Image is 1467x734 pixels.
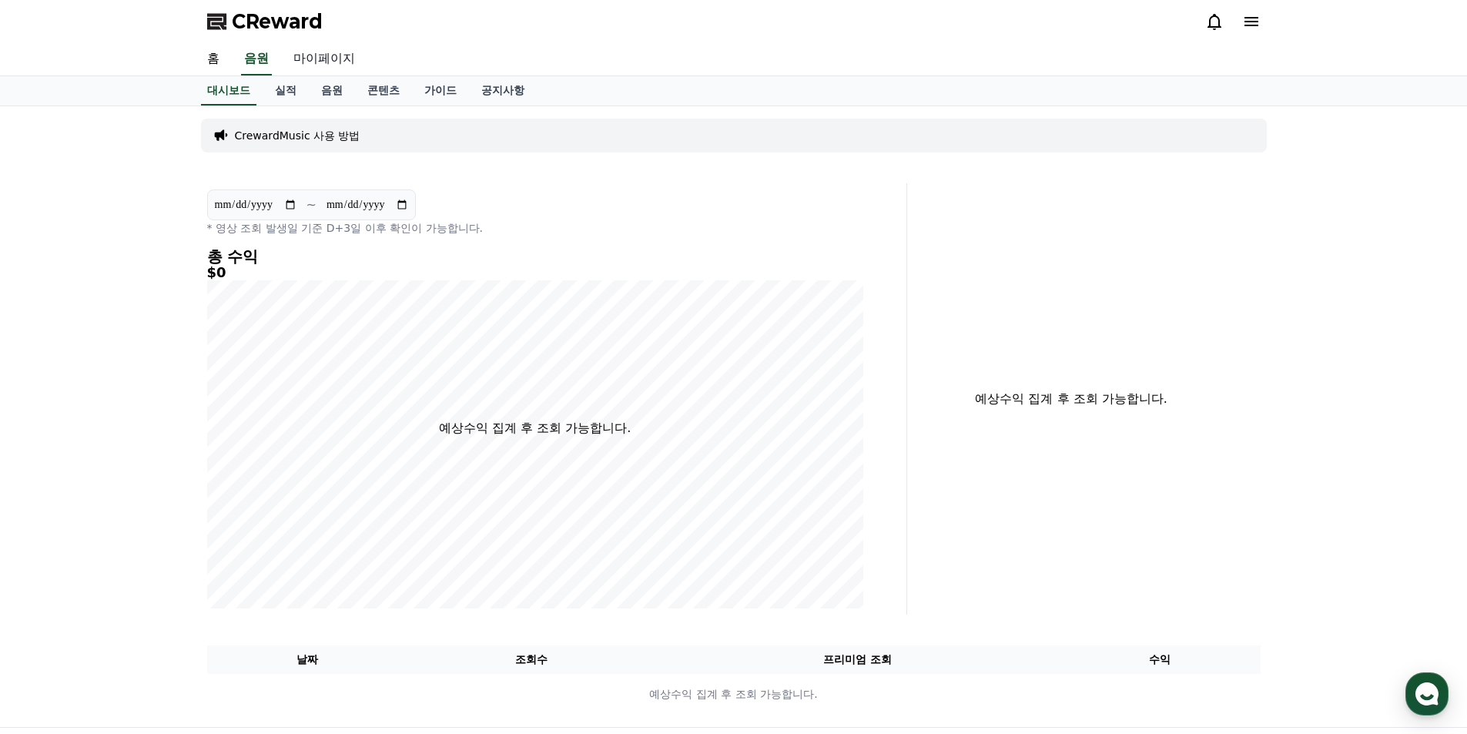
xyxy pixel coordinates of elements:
[208,686,1260,702] p: 예상수익 집계 후 조회 가능합니다.
[309,76,355,106] a: 음원
[199,488,296,527] a: 설정
[201,76,256,106] a: 대시보드
[306,196,317,214] p: ~
[207,645,408,674] th: 날짜
[241,43,272,75] a: 음원
[407,645,655,674] th: 조회수
[263,76,309,106] a: 실적
[141,512,159,525] span: 대화
[412,76,469,106] a: 가이드
[207,248,863,265] h4: 총 수익
[102,488,199,527] a: 대화
[235,128,360,143] a: CrewardMusic 사용 방법
[5,488,102,527] a: 홈
[49,511,58,524] span: 홈
[355,76,412,106] a: 콘텐츠
[919,390,1224,408] p: 예상수익 집계 후 조회 가능합니다.
[1060,645,1261,674] th: 수익
[232,9,323,34] span: CReward
[207,9,323,34] a: CReward
[238,511,256,524] span: 설정
[655,645,1060,674] th: 프리미엄 조회
[207,220,863,236] p: * 영상 조회 발생일 기준 D+3일 이후 확인이 가능합니다.
[207,265,863,280] h5: $0
[439,419,631,437] p: 예상수익 집계 후 조회 가능합니다.
[195,43,232,75] a: 홈
[469,76,537,106] a: 공지사항
[281,43,367,75] a: 마이페이지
